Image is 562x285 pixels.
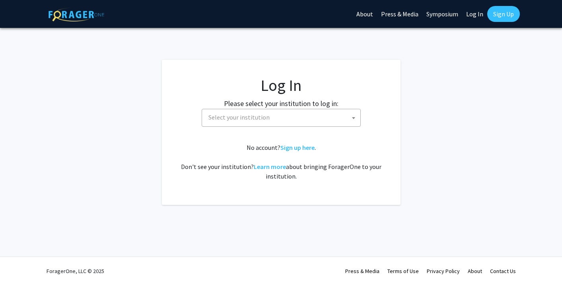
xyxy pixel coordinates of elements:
label: Please select your institution to log in: [224,98,338,109]
span: Select your institution [202,109,361,127]
a: Terms of Use [387,267,419,275]
img: ForagerOne Logo [49,8,104,22]
a: Learn more about bringing ForagerOne to your institution [254,163,286,171]
a: Sign up here [280,143,315,151]
div: ForagerOne, LLC © 2025 [47,257,104,285]
span: Select your institution [205,109,360,126]
a: About [468,267,482,275]
div: No account? . Don't see your institution? about bringing ForagerOne to your institution. [178,143,385,181]
span: Select your institution [208,113,270,121]
a: Press & Media [345,267,379,275]
a: Sign Up [487,6,520,22]
a: Contact Us [490,267,516,275]
h1: Log In [178,76,385,95]
a: Privacy Policy [427,267,460,275]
